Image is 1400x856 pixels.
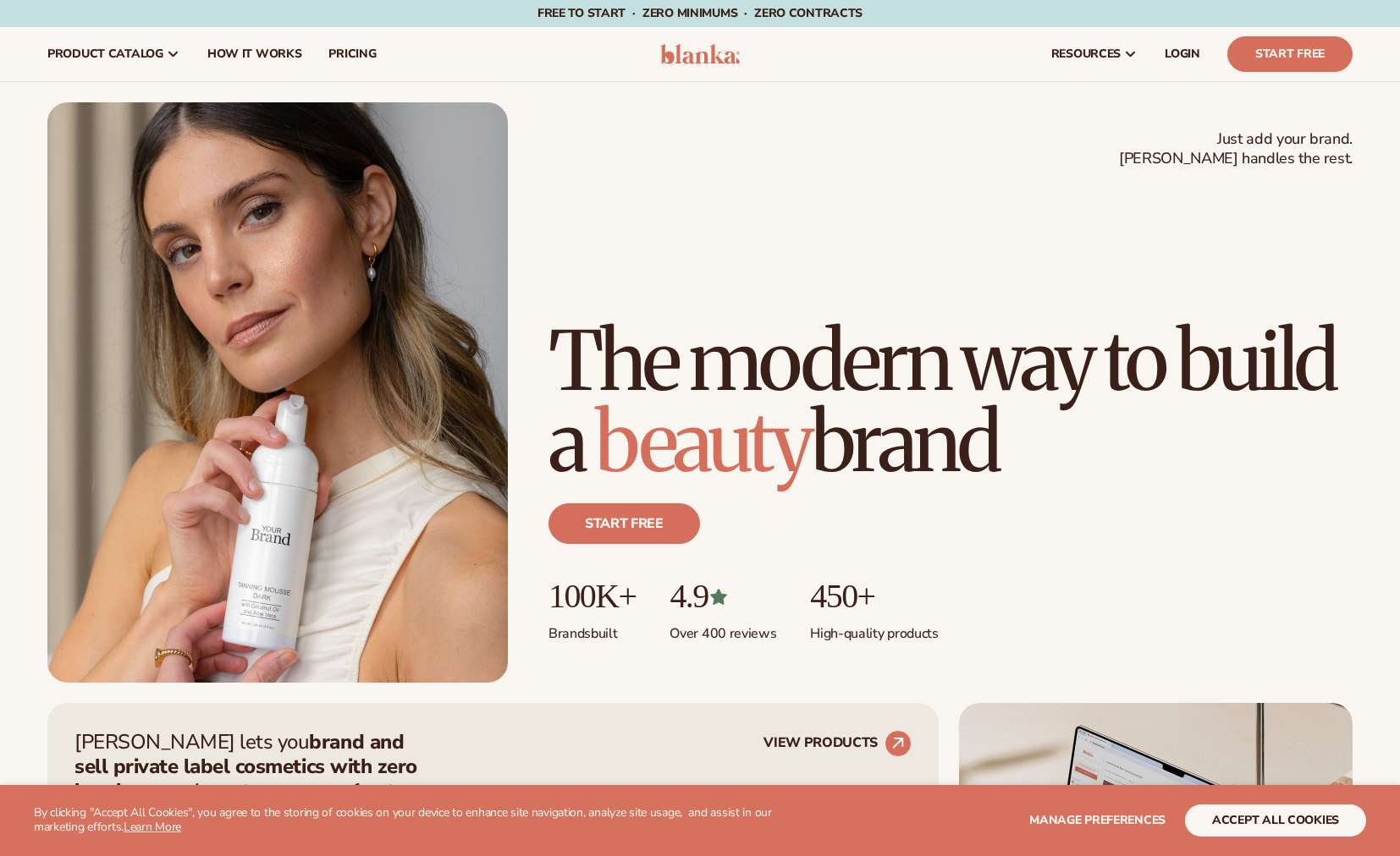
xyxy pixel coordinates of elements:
[34,806,808,835] p: By clicking "Accept All Cookies", you agree to the storing of cookies on your device to enhance s...
[595,392,810,493] span: beauty
[670,578,776,615] p: 4.9
[763,730,912,757] a: VIEW PRODUCTS
[810,578,938,615] p: 450+
[1038,27,1151,81] a: resources
[670,615,776,643] p: Over 400 reviews
[1151,27,1214,81] a: LOGIN
[548,578,636,615] p: 100K+
[548,615,636,643] p: Brands built
[207,47,302,61] span: How It Works
[548,503,700,544] a: Start free
[537,5,863,21] span: Free to start · ZERO minimums · ZERO contracts
[1165,47,1200,61] span: LOGIN
[194,27,316,81] a: How It Works
[1051,47,1121,61] span: resources
[660,44,741,64] img: logo
[74,728,417,804] strong: brand and sell private label cosmetics with zero hassle
[47,102,508,683] img: Female holding tanning mousse.
[328,47,376,61] span: pricing
[1227,36,1353,72] a: Start Free
[47,47,163,61] span: product catalog
[1029,804,1166,837] button: Manage preferences
[74,730,438,827] p: [PERSON_NAME] lets you —zero inventory, zero upfront costs, and we handle fulfillment for you.
[34,27,194,81] a: product catalog
[315,27,389,81] a: pricing
[1029,812,1166,828] span: Manage preferences
[810,615,938,643] p: High-quality products
[1185,804,1366,837] button: accept all cookies
[124,819,181,835] a: Learn More
[1119,129,1353,169] span: Just add your brand. [PERSON_NAME] handles the rest.
[548,321,1353,483] h1: The modern way to build a brand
